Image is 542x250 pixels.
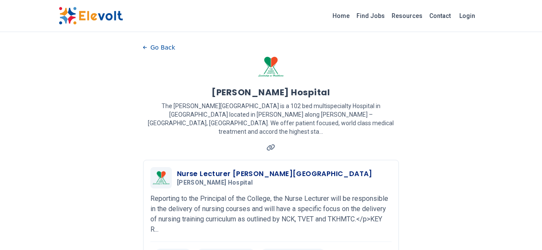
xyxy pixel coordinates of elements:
img: Karen Hospital [153,169,170,186]
p: Reporting to the Principal of the College, the Nurse Lecturer will be responsible in the delivery... [150,194,392,235]
a: Resources [388,9,426,23]
img: Elevolt [59,7,123,25]
h3: Nurse Lecturer [PERSON_NAME][GEOGRAPHIC_DATA] [177,169,372,179]
a: Find Jobs [353,9,388,23]
a: Home [329,9,353,23]
p: The [PERSON_NAME][GEOGRAPHIC_DATA] is a 102 bed multispecialty Hospital in [GEOGRAPHIC_DATA] loca... [143,102,399,136]
span: [PERSON_NAME] Hospital [177,179,253,187]
button: Go Back [143,41,175,54]
a: Login [454,7,480,24]
h1: [PERSON_NAME] Hospital [212,86,330,98]
img: Karen Hospital [258,54,284,79]
a: Contact [426,9,454,23]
